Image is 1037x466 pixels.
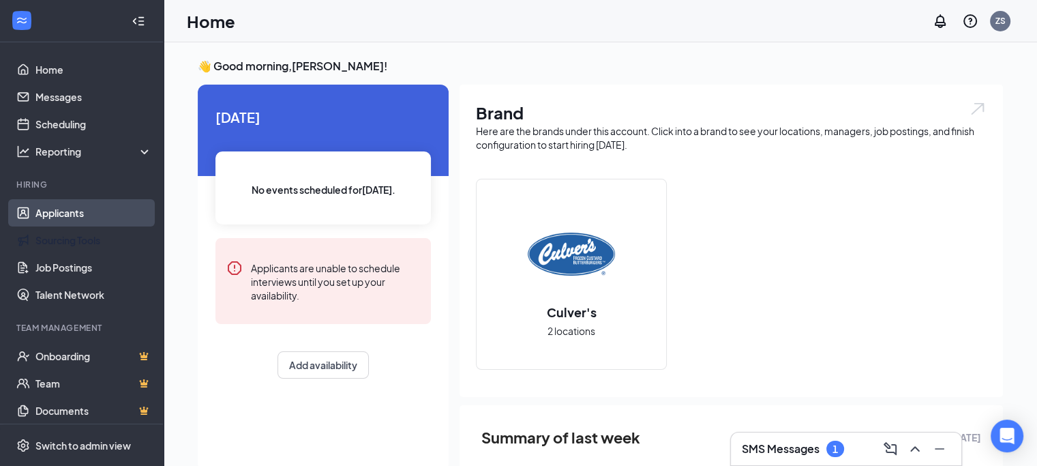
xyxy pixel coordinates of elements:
[476,101,987,124] h1: Brand
[226,260,243,276] svg: Error
[35,145,153,158] div: Reporting
[15,14,29,27] svg: WorkstreamLogo
[132,14,145,28] svg: Collapse
[35,56,152,83] a: Home
[880,438,901,460] button: ComposeMessage
[929,438,950,460] button: Minimize
[215,106,431,128] span: [DATE]
[476,124,987,151] div: Here are the brands under this account. Click into a brand to see your locations, managers, job p...
[912,430,981,445] span: [DATE] - [DATE]
[35,199,152,227] a: Applicants
[35,439,131,452] div: Switch to admin view
[832,443,838,455] div: 1
[533,304,610,321] h2: Culver's
[16,179,149,190] div: Hiring
[251,260,420,302] div: Applicants are unable to schedule interviews until you set up your availability.
[35,397,152,424] a: DocumentsCrown
[16,439,30,452] svg: Settings
[547,323,595,338] span: 2 locations
[35,343,152,370] a: OnboardingCrown
[904,438,926,460] button: ChevronUp
[187,10,235,33] h1: Home
[277,351,369,379] button: Add availability
[481,426,640,450] span: Summary of last week
[528,211,615,298] img: Culver's
[35,281,152,308] a: Talent Network
[962,13,978,29] svg: QuestionInfo
[35,370,152,397] a: TeamCrown
[35,254,152,281] a: Job Postings
[35,227,152,254] a: Sourcing Tools
[882,441,899,457] svg: ComposeMessage
[16,322,149,334] div: Team Management
[35,83,152,111] a: Messages
[252,182,395,197] span: No events scheduled for [DATE] .
[991,420,1023,452] div: Open Intercom Messenger
[931,441,948,457] svg: Minimize
[198,59,1003,74] h3: 👋 Good morning, [PERSON_NAME] !
[995,15,1006,27] div: ZS
[907,441,923,457] svg: ChevronUp
[742,441,820,456] h3: SMS Messages
[932,13,948,29] svg: Notifications
[969,101,987,117] img: open.6027fd2a22e1237b5b06.svg
[35,111,152,138] a: Scheduling
[16,145,30,158] svg: Analysis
